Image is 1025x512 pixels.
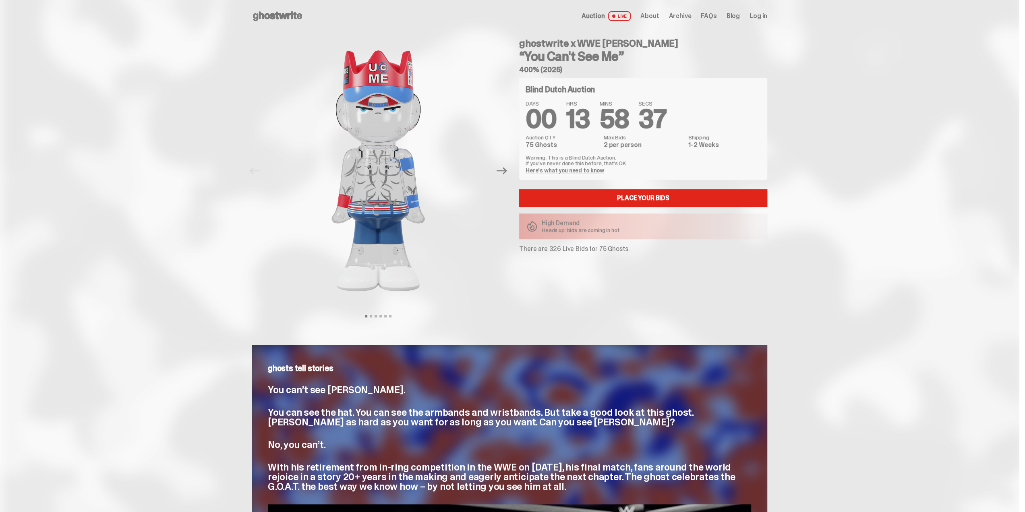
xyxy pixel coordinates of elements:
[370,315,372,317] button: View slide 2
[379,315,382,317] button: View slide 4
[519,39,767,48] h4: ghostwrite x WWE [PERSON_NAME]
[669,13,691,19] a: Archive
[542,220,619,226] p: High Demand
[389,315,391,317] button: View slide 6
[519,246,767,252] p: There are 326 Live Bids for 75 Ghosts.
[582,13,605,19] span: Auction
[526,102,557,136] span: 00
[268,364,751,372] p: ghosts tell stories
[526,101,557,106] span: DAYS
[542,227,619,233] p: Heads up: bids are coming in hot
[638,101,666,106] span: SECS
[600,101,629,106] span: MINS
[566,102,590,136] span: 13
[519,66,767,73] h5: 400% (2025)
[701,13,716,19] a: FAQs
[519,50,767,63] h3: “You Can't See Me”
[566,101,590,106] span: HRS
[493,162,511,180] button: Next
[526,155,761,166] p: Warning: This is a Blind Dutch Auction. If you’ve never done this before, that’s OK.
[640,13,659,19] a: About
[526,85,595,93] h4: Blind Dutch Auction
[268,438,326,451] span: No, you can’t.
[526,142,599,148] dd: 75 Ghosts
[526,135,599,140] dt: Auction QTY
[600,102,629,136] span: 58
[608,11,631,21] span: LIVE
[268,406,694,428] span: You can see the hat. You can see the armbands and wristbands. But take a good look at this ghost....
[268,383,405,396] span: You can’t see [PERSON_NAME].
[526,167,604,174] a: Here's what you need to know
[750,13,767,19] a: Log in
[519,189,767,207] a: Place your Bids
[384,315,387,317] button: View slide 5
[365,315,367,317] button: View slide 1
[375,315,377,317] button: View slide 3
[582,11,631,21] a: Auction LIVE
[688,135,761,140] dt: Shipping
[604,135,683,140] dt: Max Bids
[268,461,735,493] span: With his retirement from in-ring competition in the WWE on [DATE], his final match, fans around t...
[727,13,740,19] a: Blog
[267,32,489,309] img: John_Cena_Hero_1.png
[604,142,683,148] dd: 2 per person
[688,142,761,148] dd: 1-2 Weeks
[638,102,666,136] span: 37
